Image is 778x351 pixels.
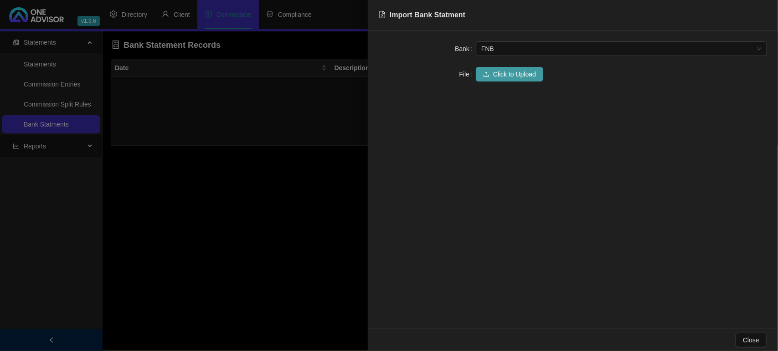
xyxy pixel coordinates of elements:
span: Close [743,335,759,345]
span: upload [483,71,489,77]
span: file-excel [379,11,386,18]
span: Click to Upload [493,69,536,79]
label: File [459,67,476,81]
label: Bank [455,41,476,56]
button: uploadClick to Upload [476,67,543,81]
span: Import Bank Statment [390,11,465,19]
button: Close [736,333,767,347]
span: FNB [481,42,762,56]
